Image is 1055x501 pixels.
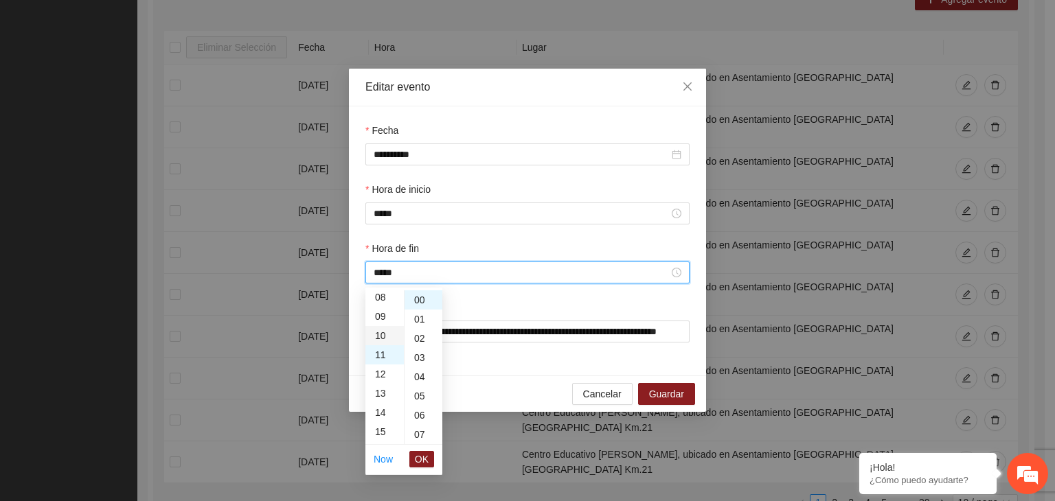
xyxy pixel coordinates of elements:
[365,321,690,342] input: Lugar
[374,265,669,280] input: Hora de fin
[405,348,442,367] div: 03
[365,364,404,384] div: 12
[405,367,442,386] div: 04
[7,346,262,394] textarea: Escriba su mensaje y pulse “Intro”
[365,80,690,95] div: Editar evento
[365,182,431,197] label: Hora de inicio
[80,169,190,307] span: Estamos en línea.
[583,386,622,401] span: Cancelar
[365,422,404,441] div: 15
[365,403,404,422] div: 14
[365,288,404,307] div: 08
[71,70,231,88] div: Chatee con nosotros ahora
[405,386,442,406] div: 05
[405,425,442,444] div: 07
[374,147,669,162] input: Fecha
[365,123,398,138] label: Fecha
[405,329,442,348] div: 02
[669,69,706,106] button: Close
[870,462,986,473] div: ¡Hola!
[365,326,404,345] div: 10
[638,383,695,405] button: Guardar
[374,206,669,221] input: Hora de inicio
[649,386,684,401] span: Guardar
[409,451,434,467] button: OK
[572,383,633,405] button: Cancelar
[870,475,986,485] p: ¿Cómo puedo ayudarte?
[682,81,693,92] span: close
[365,241,419,256] label: Hora de fin
[365,441,404,461] div: 16
[374,454,393,465] a: Now
[365,384,404,403] div: 13
[405,310,442,329] div: 01
[365,307,404,326] div: 09
[415,452,429,467] span: OK
[365,345,404,364] div: 11
[405,406,442,425] div: 06
[405,290,442,310] div: 00
[225,7,258,40] div: Minimizar ventana de chat en vivo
